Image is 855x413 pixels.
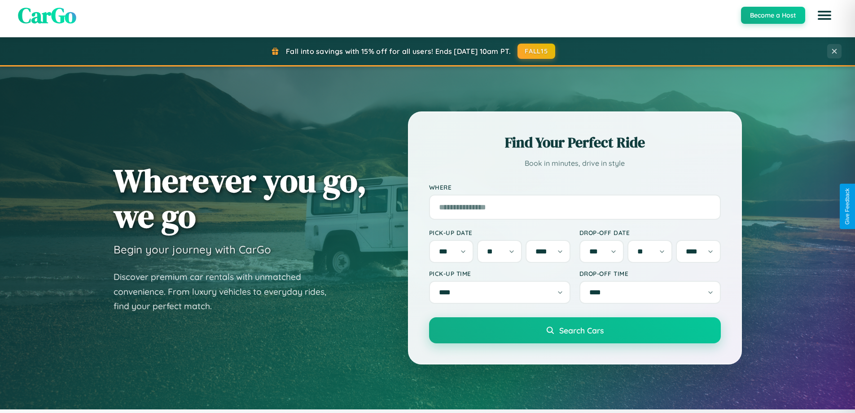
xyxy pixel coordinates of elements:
span: Search Cars [559,325,604,335]
span: CarGo [18,0,76,30]
h3: Begin your journey with CarGo [114,243,271,256]
h1: Wherever you go, we go [114,163,367,234]
button: Search Cars [429,317,721,343]
label: Where [429,183,721,191]
p: Discover premium car rentals with unmatched convenience. From luxury vehicles to everyday rides, ... [114,270,338,314]
label: Pick-up Date [429,229,570,236]
button: Open menu [812,3,837,28]
label: Drop-off Time [579,270,721,277]
p: Book in minutes, drive in style [429,157,721,170]
label: Drop-off Date [579,229,721,236]
button: FALL15 [517,44,555,59]
label: Pick-up Time [429,270,570,277]
h2: Find Your Perfect Ride [429,133,721,152]
div: Give Feedback [844,188,851,225]
button: Become a Host [741,7,805,24]
span: Fall into savings with 15% off for all users! Ends [DATE] 10am PT. [286,47,511,56]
